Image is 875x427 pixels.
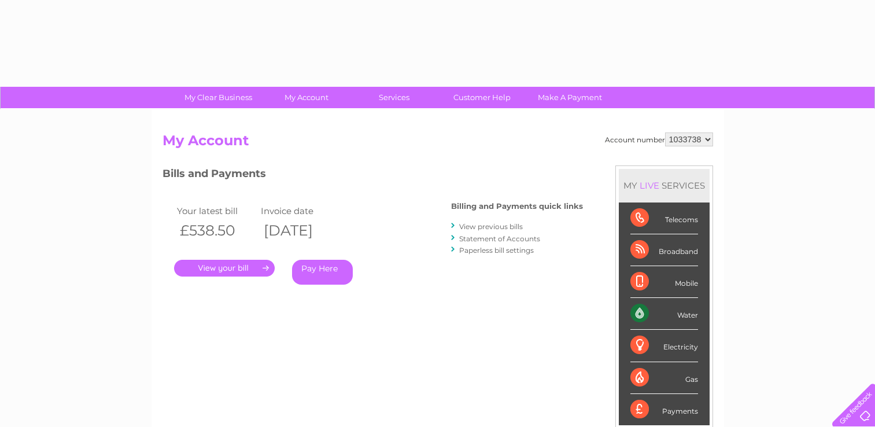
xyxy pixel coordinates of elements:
[346,87,442,108] a: Services
[459,222,523,231] a: View previous bills
[630,266,698,298] div: Mobile
[459,246,534,255] a: Paperless bill settings
[630,298,698,330] div: Water
[630,330,698,362] div: Electricity
[619,169,710,202] div: MY SERVICES
[258,203,342,219] td: Invoice date
[174,203,258,219] td: Your latest bill
[174,219,258,242] th: £538.50
[163,165,583,186] h3: Bills and Payments
[171,87,266,108] a: My Clear Business
[630,234,698,266] div: Broadband
[259,87,354,108] a: My Account
[522,87,618,108] a: Make A Payment
[630,362,698,394] div: Gas
[605,132,713,146] div: Account number
[258,219,342,242] th: [DATE]
[630,203,698,234] div: Telecoms
[637,180,662,191] div: LIVE
[434,87,530,108] a: Customer Help
[459,234,540,243] a: Statement of Accounts
[163,132,713,154] h2: My Account
[292,260,353,285] a: Pay Here
[630,394,698,425] div: Payments
[451,202,583,211] h4: Billing and Payments quick links
[174,260,275,277] a: .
